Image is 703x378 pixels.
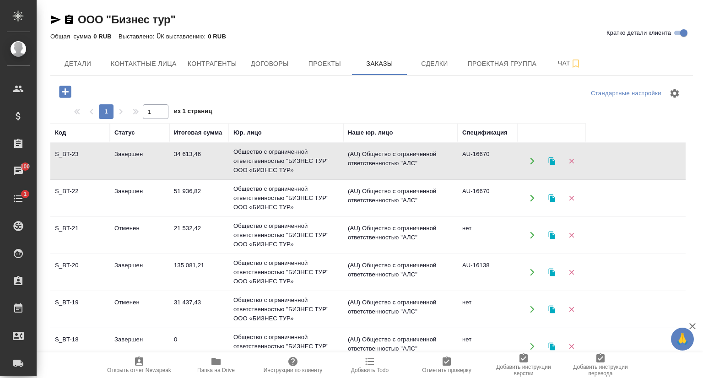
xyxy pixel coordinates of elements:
[50,145,110,177] td: S_BT-23
[169,219,229,251] td: 21 532,42
[485,352,562,378] button: Добавить инструкции верстки
[343,182,458,214] td: (AU) Общество с ограниченной ответственностью "АЛС"
[547,58,591,69] span: Чат
[542,337,561,356] button: Клонировать
[343,219,458,251] td: (AU) Общество с ограниченной ответственностью "АЛС"
[50,31,693,42] div: 0
[562,352,639,378] button: Добавить инструкции перевода
[93,33,119,40] p: 0 RUB
[2,160,34,183] a: 100
[110,182,169,214] td: Завершен
[491,364,557,377] span: Добавить инструкции верстки
[229,328,343,365] td: Общество с ограниченной ответственностью "БИЗНЕС ТУР" ООО «БИЗНЕС ТУР»
[169,182,229,214] td: 51 936,82
[178,352,254,378] button: Папка на Drive
[64,14,75,25] button: Скопировать ссылку
[110,145,169,177] td: Завершен
[542,152,561,171] button: Клонировать
[568,364,633,377] span: Добавить инструкции перевода
[15,162,36,171] span: 100
[50,14,61,25] button: Скопировать ссылку для ЯМессенджера
[229,180,343,216] td: Общество с ограниченной ответственностью "БИЗНЕС ТУР" ООО «БИЗНЕС ТУР»
[542,189,561,208] button: Клонировать
[174,106,212,119] span: из 1 страниц
[110,330,169,362] td: Завершен
[169,330,229,362] td: 0
[161,33,208,40] p: К выставлению:
[458,219,517,251] td: нет
[50,256,110,288] td: S_BT-20
[169,145,229,177] td: 34 613,46
[542,300,561,319] button: Клонировать
[343,145,458,177] td: (AU) Общество с ограниченной ответственностью "АЛС"
[119,33,157,40] p: Выставлено:
[331,352,408,378] button: Добавить Todo
[523,152,541,171] button: Открыть
[671,328,694,351] button: 🙏
[408,352,485,378] button: Отметить проверку
[110,219,169,251] td: Отменен
[229,217,343,254] td: Общество с ограниченной ответственностью "БИЗНЕС ТУР" ООО «БИЗНЕС ТУР»
[18,189,32,199] span: 1
[458,256,517,288] td: AU-16138
[343,256,458,288] td: (AU) Общество с ограниченной ответственностью "АЛС"
[53,82,78,101] button: Добавить проект
[357,58,401,70] span: Заказы
[56,58,100,70] span: Детали
[248,58,292,70] span: Договоры
[523,263,541,282] button: Открыть
[458,330,517,362] td: нет
[664,82,686,104] span: Настроить таблицу
[50,182,110,214] td: S_BT-22
[562,226,581,245] button: Удалить
[351,367,389,373] span: Добавить Todo
[229,254,343,291] td: Общество с ограниченной ответственностью "БИЗНЕС ТУР" ООО «БИЗНЕС ТУР»
[343,330,458,362] td: (AU) Общество с ограниченной ответственностью "АЛС"
[523,226,541,245] button: Открыть
[50,330,110,362] td: S_BT-18
[50,219,110,251] td: S_BT-21
[208,33,233,40] p: 0 RUB
[562,152,581,171] button: Удалить
[523,337,541,356] button: Открыть
[523,300,541,319] button: Открыть
[233,128,262,137] div: Юр. лицо
[107,367,171,373] span: Открыть отчет Newspeak
[229,291,343,328] td: Общество с ограниченной ответственностью "БИЗНЕС ТУР" ООО «БИЗНЕС ТУР»
[606,28,671,38] span: Кратко детали клиента
[542,226,561,245] button: Клонировать
[110,293,169,325] td: Отменен
[570,58,581,69] svg: Подписаться
[197,367,235,373] span: Папка на Drive
[111,58,177,70] span: Контактные лица
[2,187,34,210] a: 1
[50,33,93,40] p: Общая сумма
[101,352,178,378] button: Открыть отчет Newspeak
[169,256,229,288] td: 135 081,21
[422,367,471,373] span: Отметить проверку
[229,143,343,179] td: Общество с ограниченной ответственностью "БИЗНЕС ТУР" ООО «БИЗНЕС ТУР»
[675,329,690,349] span: 🙏
[254,352,331,378] button: Инструкции по клиенту
[78,13,176,26] a: ООО "Бизнес тур"
[55,128,66,137] div: Код
[174,128,222,137] div: Итоговая сумма
[562,189,581,208] button: Удалить
[114,128,135,137] div: Статус
[523,189,541,208] button: Открыть
[303,58,346,70] span: Проекты
[458,182,517,214] td: AU-16670
[169,293,229,325] td: 31 437,43
[412,58,456,70] span: Сделки
[462,128,508,137] div: Спецификация
[458,145,517,177] td: AU-16670
[562,337,581,356] button: Удалить
[562,263,581,282] button: Удалить
[467,58,536,70] span: Проектная группа
[264,367,323,373] span: Инструкции по клиенту
[348,128,393,137] div: Наше юр. лицо
[562,300,581,319] button: Удалить
[458,293,517,325] td: нет
[343,293,458,325] td: (AU) Общество с ограниченной ответственностью "АЛС"
[542,263,561,282] button: Клонировать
